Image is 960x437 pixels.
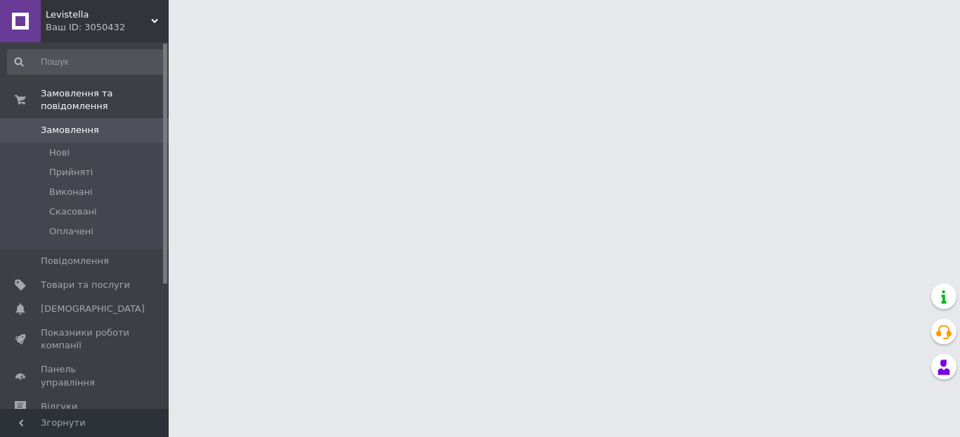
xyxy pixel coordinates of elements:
span: Панель управління [41,363,130,388]
span: Скасовані [49,205,97,218]
span: [DEMOGRAPHIC_DATA] [41,303,145,315]
span: Виконані [49,186,93,198]
span: Оплачені [49,225,93,238]
span: Показники роботи компанії [41,327,130,352]
span: Нові [49,146,70,159]
span: Levistella [46,8,151,21]
input: Пошук [7,49,166,75]
span: Замовлення [41,124,99,137]
span: Прийняті [49,166,93,179]
span: Відгуки [41,400,77,413]
span: Замовлення та повідомлення [41,87,169,113]
span: Товари та послуги [41,279,130,291]
div: Ваш ID: 3050432 [46,21,169,34]
span: Повідомлення [41,255,109,267]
